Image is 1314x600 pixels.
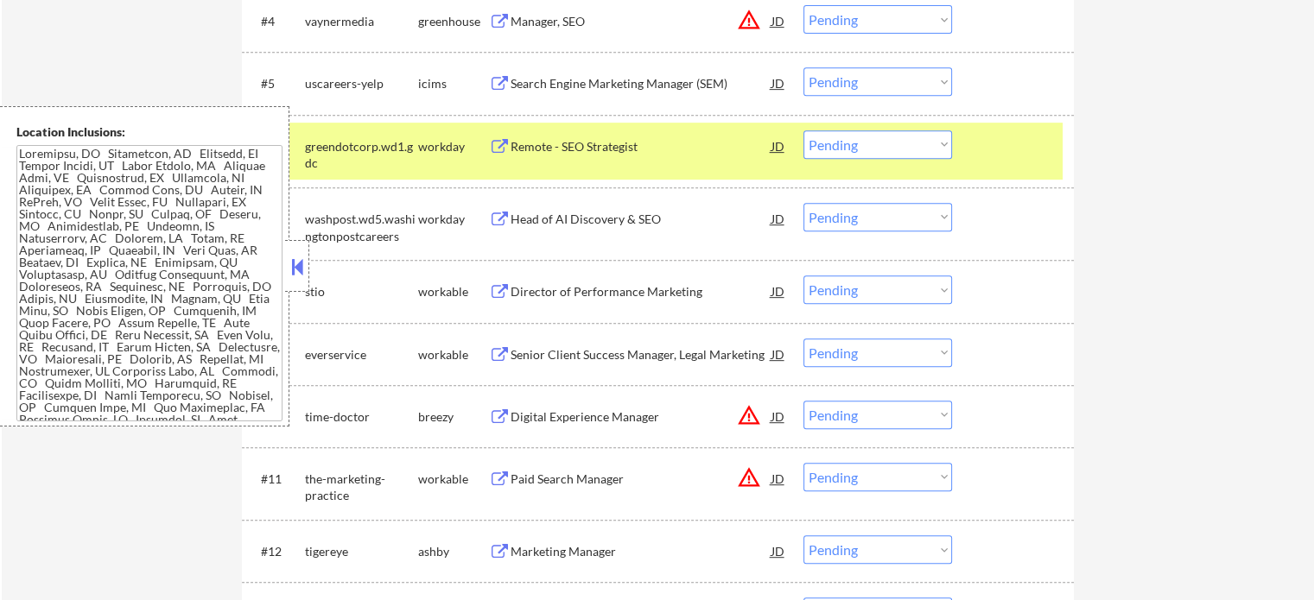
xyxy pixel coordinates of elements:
[737,403,761,427] button: warning_amber
[511,408,771,426] div: Digital Experience Manager
[511,283,771,300] div: Director of Performance Marketing
[770,401,787,432] div: JD
[511,471,771,488] div: Paid Search Manager
[770,275,787,306] div: JD
[770,5,787,36] div: JD
[511,13,771,30] div: Manager, SEO
[305,13,418,30] div: vaynermedia
[418,211,489,228] div: workday
[418,408,489,426] div: breezy
[261,13,291,30] div: #4
[305,408,418,426] div: time-doctor
[511,75,771,92] div: Search Engine Marketing Manager (SEM)
[737,8,761,32] button: warning_amber
[418,138,489,155] div: workday
[305,346,418,363] div: everservice
[511,138,771,155] div: Remote - SEO Strategist
[770,535,787,566] div: JD
[305,138,418,172] div: greendotcorp.wd1.gdc
[16,123,282,141] div: Location Inclusions:
[305,211,418,244] div: washpost.wd5.washingtonpostcareers
[770,203,787,234] div: JD
[305,471,418,504] div: the-marketing-practice
[418,283,489,300] div: workable
[511,543,771,560] div: Marketing Manager
[418,543,489,560] div: ashby
[770,338,787,369] div: JD
[770,67,787,98] div: JD
[305,543,418,560] div: tigereye
[261,471,291,488] div: #11
[305,283,418,300] div: stio
[418,471,489,488] div: workable
[418,13,489,30] div: greenhouse
[770,130,787,161] div: JD
[737,465,761,489] button: warning_amber
[418,346,489,363] div: workable
[261,543,291,560] div: #12
[261,75,291,92] div: #5
[305,75,418,92] div: uscareers-yelp
[418,75,489,92] div: icims
[511,346,771,363] div: Senior Client Success Manager, Legal Marketing
[770,463,787,494] div: JD
[511,211,771,228] div: Head of AI Discovery & SEO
